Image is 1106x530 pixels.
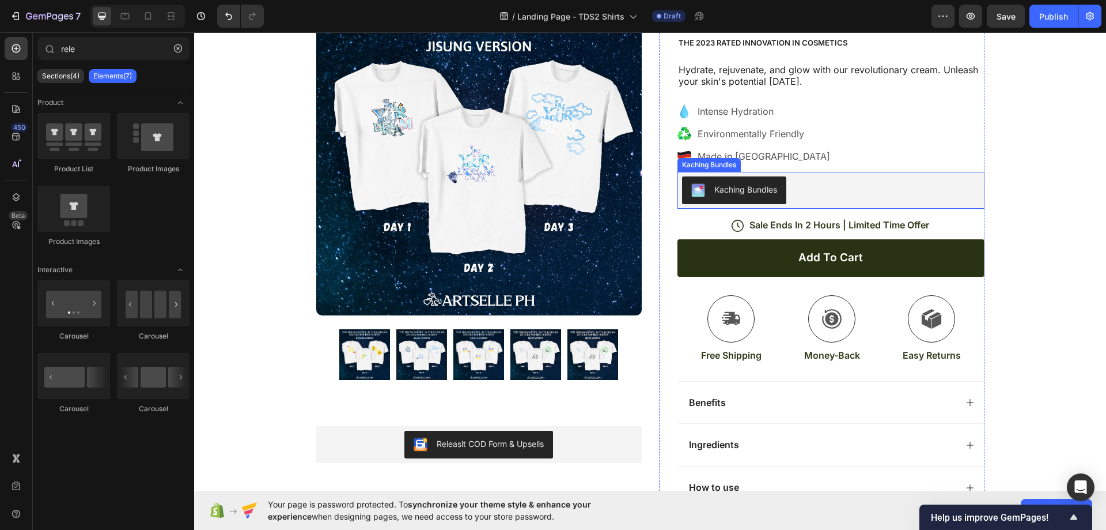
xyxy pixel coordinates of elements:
div: Carousel [37,331,110,341]
p: Benefits [495,364,532,377]
p: Hydrate, rejuvenate, and glow with our revolutionary cream. Unleash your skin's potential [DATE]. [484,32,789,56]
p: Money-Back [610,317,666,329]
div: Open Intercom Messenger [1067,473,1094,501]
div: Add to cart [604,219,669,233]
div: Releasit COD Form & Upsells [243,405,350,418]
div: Product List [37,164,110,174]
button: Releasit COD Form & Upsells [210,399,359,426]
div: Undo/Redo [217,5,264,28]
p: Made in [GEOGRAPHIC_DATA] [503,117,636,131]
span: / [512,10,515,22]
button: Save [987,5,1025,28]
div: Carousel [117,331,190,341]
span: Help us improve GemPages! [931,512,1067,523]
span: Product [37,97,63,108]
div: Kaching Bundles [520,151,583,163]
p: 7 [75,9,81,23]
input: Search Sections & Elements [37,37,190,60]
div: Publish [1039,10,1068,22]
span: synchronize your theme style & enhance your experience [268,499,591,521]
span: Draft [664,11,681,21]
p: Easy Returns [709,317,767,329]
p: Intense Hydration [503,72,636,86]
button: 7 [5,5,86,28]
img: CKKYs5695_ICEAE=.webp [219,405,233,419]
p: Environmentally Friendly [503,95,636,108]
button: Show survey - Help us improve GemPages! [931,510,1081,524]
div: Carousel [117,404,190,414]
div: Product Images [37,236,110,247]
p: Free Shipping [507,317,567,329]
span: Your page is password protected. To when designing pages, we need access to your store password. [268,498,636,523]
div: 450 [11,123,28,132]
div: Product Images [117,164,190,174]
button: Add to cart [483,207,790,245]
p: The 2023 Rated Innovation in Cosmetics [484,6,789,16]
p: Elements(7) [93,72,132,81]
span: Toggle open [171,261,190,279]
button: Publish [1029,5,1078,28]
p: Sections(4) [42,72,79,81]
span: Save [997,12,1016,21]
span: Landing Page - TDS2 Shirts [517,10,624,22]
span: Toggle open [171,93,190,112]
div: Carousel [37,404,110,414]
p: Sale Ends In 2 Hours | Limited Time Offer [555,187,735,199]
p: How to use [495,449,545,461]
iframe: Design area [194,32,1106,491]
button: Allow access [1021,499,1092,522]
img: KachingBundles.png [497,151,511,165]
div: Kaching Bundles [486,127,544,138]
span: Interactive [37,265,73,275]
button: Kaching Bundles [488,144,592,172]
div: Beta [9,211,28,220]
p: Ingredients [495,407,545,419]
